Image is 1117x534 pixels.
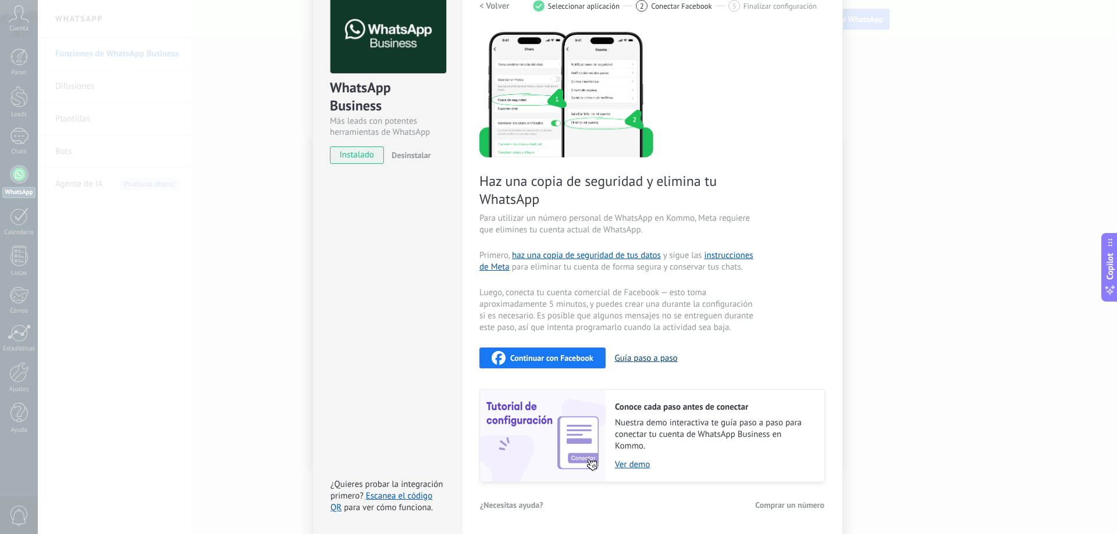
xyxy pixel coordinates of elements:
[330,116,444,138] div: Más leads con potentes herramientas de WhatsApp
[651,2,712,10] span: Conectar Facebook
[330,490,432,513] a: Escanea el código QR
[387,146,431,164] button: Desinstalar
[615,417,813,452] span: Nuestra demo interactiva te guía paso a paso para conectar tu cuenta de WhatsApp Business en Kommo.
[615,353,678,364] button: Guía paso a paso
[755,501,824,509] span: Comprar un número
[479,1,510,12] h2: < Volver
[479,30,653,157] img: delete personal phone
[615,402,813,413] h2: Conoce cada paso antes de conectar
[479,213,756,236] span: Para utilizar un número personal de WhatsApp en Kommo, Meta requiere que elimines tu cuenta actua...
[479,496,544,514] button: ¿Necesitas ayuda?
[732,1,736,11] span: 3
[330,78,444,116] div: WhatsApp Business
[512,250,661,261] a: haz una copia de seguridad de tus datos
[392,150,431,160] span: Desinstalar
[548,2,620,10] span: Seleccionar aplicación
[1104,253,1116,279] span: Copilot
[479,172,756,208] span: Haz una copia de seguridad y elimina tu WhatsApp
[479,347,606,368] button: Continuar con Facebook
[640,1,644,11] span: 2
[479,250,753,273] a: instrucciones de Meta
[510,354,593,362] span: Continuar con Facebook
[330,146,383,164] span: instalado
[615,459,813,470] a: Ver demo
[479,250,756,273] span: Primero, y sigue las para eliminar tu cuenta de forma segura y conservar tus chats.
[480,501,543,509] span: ¿Necesitas ayuda?
[479,287,756,334] span: Luego, conecta tu cuenta comercial de Facebook — esto toma aproximadamente 5 minutos, y puedes cr...
[744,2,817,10] span: Finalizar configuración
[330,479,443,501] span: ¿Quieres probar la integración primero?
[755,496,825,514] button: Comprar un número
[344,502,433,513] span: para ver cómo funciona.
